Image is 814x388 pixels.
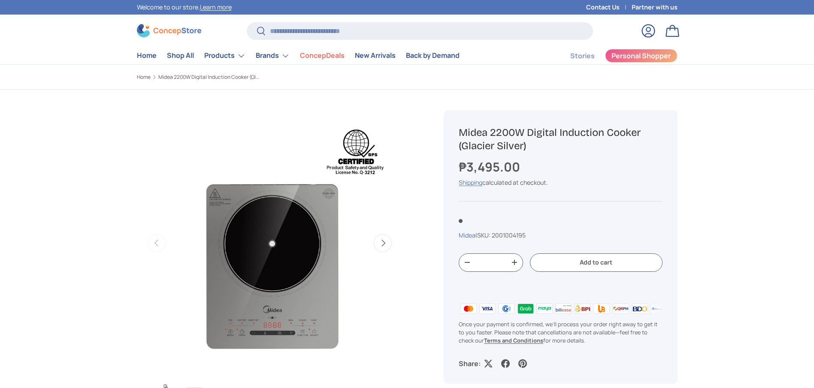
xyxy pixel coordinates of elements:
[592,302,611,315] img: ubp
[158,75,261,80] a: Midea 2200W Digital Induction Cooker (Glacier Silver)
[632,3,678,12] a: Partner with us
[459,231,475,239] a: Midea
[497,302,516,315] img: gcash
[406,47,460,64] a: Back by Demand
[573,302,592,315] img: bpi
[630,302,649,315] img: bdo
[475,231,526,239] span: |
[570,48,595,64] a: Stories
[137,3,232,12] p: Welcome to our store.
[200,3,232,11] a: Learn more
[137,75,151,80] a: Home
[459,178,482,186] a: Shipping
[586,3,632,12] a: Contact Us
[300,47,345,64] a: ConcepDeals
[459,126,662,153] h1: Midea 2200W Digital Induction Cooker (Glacier Silver)
[459,320,662,345] p: Once your payment is confirmed, we'll process your order right away to get it to you faster. Plea...
[355,47,396,64] a: New Arrivals
[484,337,543,344] a: Terms and Conditions
[137,24,201,37] img: ConcepStore
[199,47,251,64] summary: Products
[477,231,490,239] span: SKU:
[137,47,460,64] nav: Primary
[167,47,194,64] a: Shop All
[478,302,497,315] img: visa
[137,73,424,81] nav: Breadcrumbs
[459,302,478,315] img: master
[204,47,245,64] a: Products
[649,302,668,315] img: metrobank
[459,358,481,369] p: Share:
[492,231,526,239] span: 2001004195
[256,47,290,64] a: Brands
[554,302,573,315] img: billease
[516,302,535,315] img: grabpay
[459,158,522,175] strong: ₱3,495.00
[611,302,630,315] img: qrph
[137,47,157,64] a: Home
[550,47,678,64] nav: Secondary
[535,302,554,315] img: maya
[611,52,671,59] span: Personal Shopper
[459,178,662,187] div: calculated at checkout.
[605,49,678,63] a: Personal Shopper
[251,47,295,64] summary: Brands
[530,253,662,272] button: Add to cart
